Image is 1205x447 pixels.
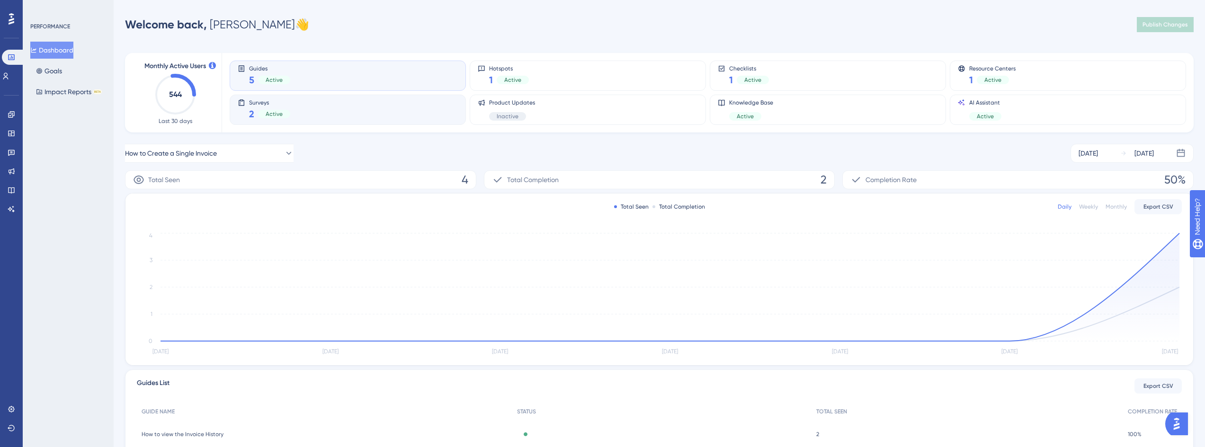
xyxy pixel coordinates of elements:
[137,377,170,394] span: Guides List
[504,76,521,84] span: Active
[492,348,508,355] tspan: [DATE]
[652,203,705,210] div: Total Completion
[1128,408,1177,415] span: COMPLETION RATE
[969,73,973,87] span: 1
[249,65,290,71] span: Guides
[322,348,339,355] tspan: [DATE]
[150,257,152,263] tspan: 3
[816,408,847,415] span: TOTAL SEEN
[507,174,559,185] span: Total Completion
[489,73,493,87] span: 1
[1079,203,1098,210] div: Weekly
[1162,348,1178,355] tspan: [DATE]
[22,2,59,14] span: Need Help?
[832,348,848,355] tspan: [DATE]
[729,99,773,106] span: Knowledge Base
[125,17,309,32] div: [PERSON_NAME] 👋
[144,61,206,72] span: Monthly Active Users
[462,172,468,187] span: 4
[729,65,769,71] span: Checklists
[150,284,152,290] tspan: 2
[125,144,294,163] button: How to Create a Single Invoice
[1079,148,1098,159] div: [DATE]
[152,348,169,355] tspan: [DATE]
[1134,148,1154,159] div: [DATE]
[1134,378,1182,394] button: Export CSV
[662,348,678,355] tspan: [DATE]
[977,113,994,120] span: Active
[1165,410,1194,438] iframe: UserGuiding AI Assistant Launcher
[1058,203,1071,210] div: Daily
[737,113,754,120] span: Active
[1137,17,1194,32] button: Publish Changes
[866,174,917,185] span: Completion Rate
[149,232,152,239] tspan: 4
[1143,21,1188,28] span: Publish Changes
[249,107,254,121] span: 2
[148,174,180,185] span: Total Seen
[125,148,217,159] span: How to Create a Single Invoice
[497,113,518,120] span: Inactive
[744,76,761,84] span: Active
[30,42,73,59] button: Dashboard
[125,18,207,31] span: Welcome back,
[30,83,107,100] button: Impact ReportsBETA
[142,408,175,415] span: GUIDE NAME
[1134,199,1182,214] button: Export CSV
[249,99,290,105] span: Surveys
[30,62,68,79] button: Goals
[1143,382,1173,390] span: Export CSV
[1128,430,1142,438] span: 100%
[517,408,536,415] span: STATUS
[489,65,529,71] span: Hotspots
[1143,203,1173,210] span: Export CSV
[1164,172,1186,187] span: 50%
[266,76,283,84] span: Active
[614,203,649,210] div: Total Seen
[249,73,254,87] span: 5
[142,430,223,438] span: How to view the Invoice History
[821,172,827,187] span: 2
[1106,203,1127,210] div: Monthly
[1001,348,1018,355] tspan: [DATE]
[489,99,535,106] span: Product Updates
[151,311,152,317] tspan: 1
[266,110,283,118] span: Active
[93,89,102,94] div: BETA
[169,90,182,99] text: 544
[816,430,819,438] span: 2
[30,23,70,30] div: PERFORMANCE
[149,338,152,344] tspan: 0
[159,117,192,125] span: Last 30 days
[969,65,1016,71] span: Resource Centers
[729,73,733,87] span: 1
[969,99,1001,106] span: AI Assistant
[984,76,1001,84] span: Active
